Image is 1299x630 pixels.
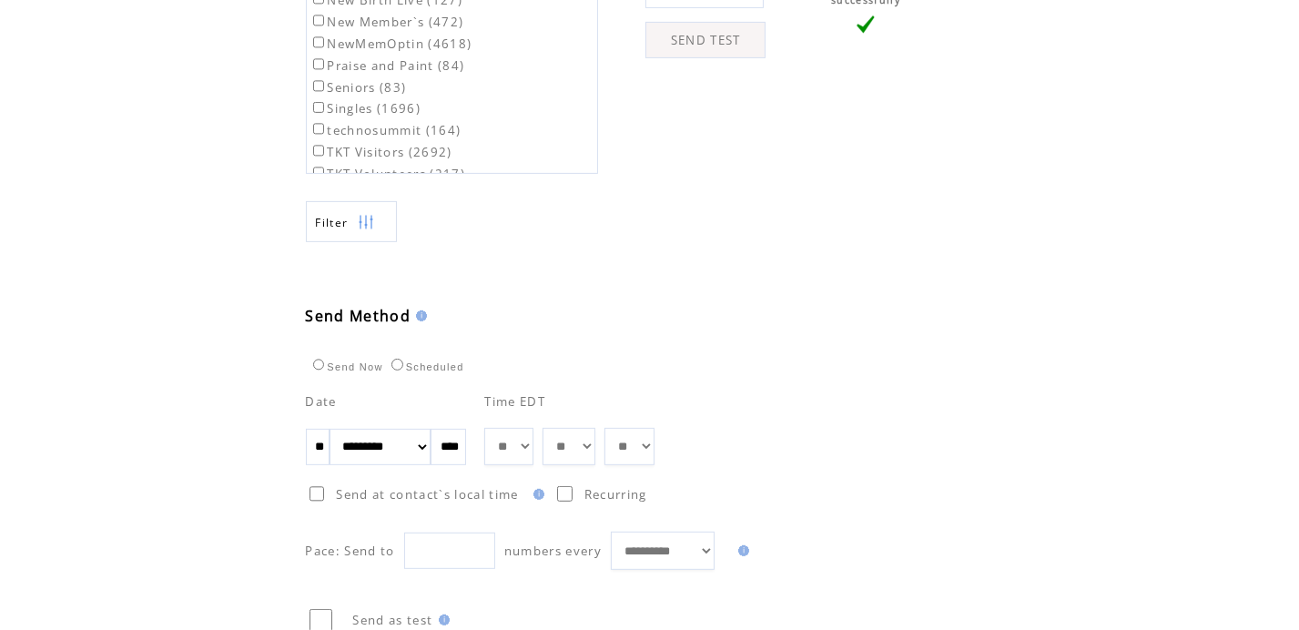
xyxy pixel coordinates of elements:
[313,123,325,135] input: technosummit (164)
[306,543,395,559] span: Pace: Send to
[645,22,766,58] a: SEND TEST
[504,543,602,559] span: numbers every
[733,545,749,556] img: help.gif
[528,489,544,500] img: help.gif
[310,100,421,117] label: Singles (1696)
[857,15,875,34] img: vLarge.png
[309,361,383,372] label: Send Now
[306,306,411,326] span: Send Method
[313,167,325,178] input: TKT Volunteers (217)
[353,612,433,628] span: Send as test
[316,215,349,230] span: Show filters
[306,393,337,410] span: Date
[313,58,325,70] input: Praise and Paint (84)
[358,202,374,243] img: filters.png
[336,486,518,503] span: Send at contact`s local time
[310,14,464,30] label: New Member`s (472)
[310,57,465,74] label: Praise and Paint (84)
[310,36,472,52] label: NewMemOptin (4618)
[310,79,407,96] label: Seniors (83)
[313,102,325,114] input: Singles (1696)
[313,145,325,157] input: TKT Visitors (2692)
[310,144,452,160] label: TKT Visitors (2692)
[306,201,397,242] a: Filter
[391,359,403,371] input: Scheduled
[387,361,464,372] label: Scheduled
[310,166,466,182] label: TKT Volunteers (217)
[584,486,647,503] span: Recurring
[411,310,427,321] img: help.gif
[313,15,325,26] input: New Member`s (472)
[484,393,545,410] span: Time EDT
[313,359,325,371] input: Send Now
[313,36,325,48] input: NewMemOptin (4618)
[310,122,462,138] label: technosummit (164)
[313,80,325,92] input: Seniors (83)
[433,615,450,625] img: help.gif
